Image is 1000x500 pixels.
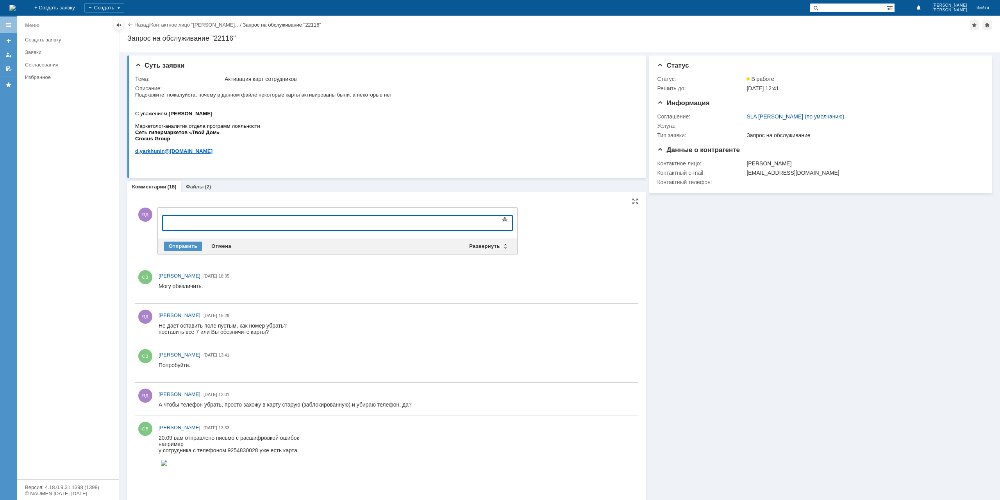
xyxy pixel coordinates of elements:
[56,83,75,90] td: -1
[219,274,230,278] span: 18:35
[168,184,177,190] div: (16)
[2,63,15,75] a: Мои согласования
[500,215,509,224] span: Показать панель инструментов
[159,391,200,397] span: [PERSON_NAME]
[159,312,200,319] a: [PERSON_NAME]
[84,3,124,13] div: Создать
[205,184,211,190] div: (2)
[34,19,77,25] b: [PERSON_NAME]
[657,123,745,129] div: Услуга:
[9,5,16,11] img: logo
[25,49,114,55] div: Заявки
[159,351,200,359] a: [PERSON_NAME]
[75,20,279,27] td: Карта 8140100000992250 уже зарегистрирована
[135,85,635,91] div: Описание:
[225,76,633,82] div: Активация карт сотрудников
[657,76,745,82] div: Статус:
[75,83,279,90] td: Карта 8140100001113100 уже зарегистрирована
[75,27,279,34] td: Карта 8140100001015847 уже зарегистрирована
[56,76,75,83] td: -1
[56,20,75,27] td: -1
[75,55,279,62] td: Ошибка при выполнении dbo.CustomerAddProfile для карты 8140100001051039
[159,273,200,279] span: [PERSON_NAME]
[30,57,78,63] span: @[DOMAIN_NAME]
[134,22,149,28] a: Назад
[204,274,217,278] span: [DATE]
[746,132,979,138] div: Запрос на обслуживание
[75,90,279,97] td: Карта 8140100600002257 уже зарегистрирована
[56,104,75,111] td: 434
[159,424,200,432] a: [PERSON_NAME]
[2,34,15,47] a: Создать заявку
[657,146,740,154] span: Данные о контрагенте
[204,353,217,357] span: [DATE]
[746,76,774,82] span: В работе
[746,160,979,167] div: [PERSON_NAME]
[25,485,111,490] div: Версия: 4.18.0.9.31.1398 (1398)
[150,22,243,28] div: /
[186,184,204,190] a: Файлы
[2,25,9,31] img: download
[219,425,230,430] span: 13:33
[657,160,745,167] div: Контактное лицо:
[657,99,709,107] span: Информация
[22,46,117,58] a: Заявки
[219,392,230,397] span: 13:01
[114,20,123,30] div: Скрыть меню
[982,20,992,30] div: Сделать домашней страницей
[75,69,279,76] td: Карта 8140100001113092 уже зарегистрирована
[2,48,15,61] a: Мои заявки
[132,184,166,190] a: Комментарии
[138,208,152,222] span: ЯД
[159,391,200,398] a: [PERSON_NAME]
[135,76,223,82] div: Тема:
[159,425,200,430] span: [PERSON_NAME]
[56,55,75,62] td: 434
[75,62,279,69] td: Карта 8140100001113021 уже зарегистрирована
[56,69,75,76] td: -1
[657,113,745,120] div: Соглашение:
[204,313,217,318] span: [DATE]
[56,48,75,55] td: -1
[56,13,75,20] th: ErrorID
[56,34,75,41] td: -1
[657,179,745,185] div: Контактный телефон:
[56,27,75,34] td: -1
[75,76,279,83] td: Карта 8140100001113099 уже зарегистрирована
[746,113,844,120] a: SLA [PERSON_NAME] (по умолчанию)
[219,353,230,357] span: 13:41
[970,20,979,30] div: Добавить в избранное
[657,132,745,138] div: Тип заявки:
[22,59,117,71] a: Согласования
[75,97,279,104] td: Карта 8140100600002258 уже зарегистрирована
[159,272,200,280] a: [PERSON_NAME]
[932,3,967,8] span: [PERSON_NAME]
[56,97,75,104] td: -1
[135,62,184,69] span: Суть заявки
[887,4,895,11] span: Расширенный поиск
[75,34,279,41] td: Карта [CREDIT_CARD_NUMBER] уже зарегистрирована
[75,104,279,111] td: Ошибка при выполнении dbo.CustomerAddProfile для карты 8140100600004256
[56,90,75,97] td: -1
[746,85,779,91] span: [DATE] 12:41
[22,34,117,46] a: Создать заявку
[25,491,111,496] div: © NAUMEN [DATE]-[DATE]
[9,5,16,11] a: Перейти на домашнюю страницу
[204,392,217,397] span: [DATE]
[56,41,75,48] td: -1
[25,62,114,68] div: Согласования
[159,312,200,318] span: [PERSON_NAME]
[75,13,279,20] th: ErrorText
[204,425,217,430] span: [DATE]
[746,170,979,176] div: [EMAIL_ADDRESS][DOMAIN_NAME]
[243,22,321,28] div: Запрос на обслуживание "22116"
[56,62,75,69] td: -1
[150,22,240,28] a: Контактное лицо "[PERSON_NAME]…
[149,22,150,27] div: |
[25,37,114,43] div: Создать заявку
[159,352,200,358] span: [PERSON_NAME]
[127,34,992,42] div: Запрос на обслуживание "22116"
[632,198,638,204] div: На всю страницу
[657,62,689,69] span: Статус
[75,41,279,48] td: Карта 8140100001051011 уже зарегистрирована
